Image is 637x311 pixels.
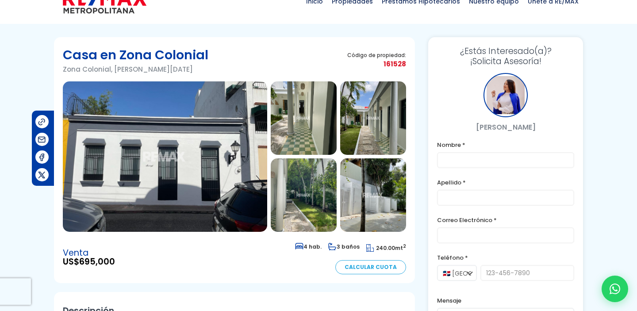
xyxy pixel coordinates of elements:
[63,64,208,75] p: Zona Colonial, [PERSON_NAME][DATE]
[480,265,574,281] input: 123-456-7890
[63,46,208,64] h1: Casa en Zona Colonial
[437,46,574,66] h3: ¡Solicita Asesoría!
[347,52,406,58] span: Código de propiedad:
[63,81,267,232] img: Casa en Zona Colonial
[37,135,46,144] img: Compartir
[340,158,406,232] img: Casa en Zona Colonial
[271,81,337,155] img: Casa en Zona Colonial
[63,257,115,266] span: US$
[366,244,406,252] span: mt
[79,256,115,268] span: 695,000
[437,139,574,150] label: Nombre *
[437,122,574,133] p: [PERSON_NAME]
[484,73,528,117] div: Mery López
[437,295,574,306] label: Mensaje
[63,249,115,257] span: Venta
[403,243,406,250] sup: 2
[437,215,574,226] label: Correo Electrónico *
[437,252,574,263] label: Teléfono *
[437,46,574,56] span: ¿Estás Interesado(a)?
[328,243,360,250] span: 3 baños
[347,58,406,69] span: 161528
[376,244,395,252] span: 240.00
[437,177,574,188] label: Apellido *
[340,81,406,155] img: Casa en Zona Colonial
[37,117,46,127] img: Compartir
[37,153,46,162] img: Compartir
[37,170,46,180] img: Compartir
[295,243,322,250] span: 4 hab.
[271,158,337,232] img: Casa en Zona Colonial
[335,260,406,274] a: Calcular Cuota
